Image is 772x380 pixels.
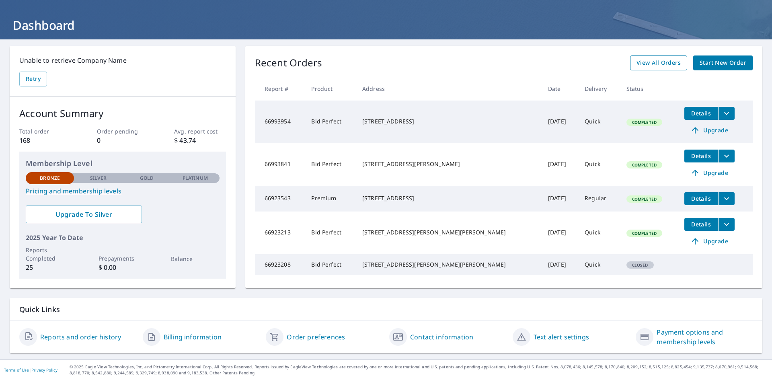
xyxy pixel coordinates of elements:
[31,367,57,373] a: Privacy Policy
[362,117,535,125] div: [STREET_ADDRESS]
[700,58,746,68] span: Start New Order
[26,263,74,272] p: 25
[534,332,589,342] a: Text alert settings
[684,218,718,231] button: detailsBtn-66923213
[19,127,71,136] p: Total order
[183,175,208,182] p: Platinum
[362,228,535,236] div: [STREET_ADDRESS][PERSON_NAME][PERSON_NAME]
[542,254,578,275] td: [DATE]
[693,55,753,70] a: Start New Order
[620,77,678,101] th: Status
[542,77,578,101] th: Date
[627,196,661,202] span: Completed
[362,160,535,168] div: [STREET_ADDRESS][PERSON_NAME]
[174,127,226,136] p: Avg. report cost
[305,212,356,254] td: Bid Perfect
[19,106,226,121] p: Account Summary
[718,150,735,162] button: filesDropdownBtn-66993841
[542,186,578,212] td: [DATE]
[305,254,356,275] td: Bid Perfect
[255,212,305,254] td: 66923213
[689,195,713,202] span: Details
[542,101,578,143] td: [DATE]
[684,150,718,162] button: detailsBtn-66993841
[718,218,735,231] button: filesDropdownBtn-66923213
[578,77,620,101] th: Delivery
[578,254,620,275] td: Quick
[542,212,578,254] td: [DATE]
[362,261,535,269] div: [STREET_ADDRESS][PERSON_NAME][PERSON_NAME]
[99,263,147,272] p: $ 0.00
[97,136,148,145] p: 0
[255,143,305,186] td: 66993841
[627,119,661,125] span: Completed
[305,101,356,143] td: Bid Perfect
[689,109,713,117] span: Details
[10,17,762,33] h1: Dashboard
[684,192,718,205] button: detailsBtn-66923543
[684,166,735,179] a: Upgrade
[26,158,220,169] p: Membership Level
[305,77,356,101] th: Product
[689,152,713,160] span: Details
[19,55,226,65] p: Unable to retrieve Company Name
[657,327,753,347] a: Payment options and membership levels
[630,55,687,70] a: View All Orders
[362,194,535,202] div: [STREET_ADDRESS]
[718,107,735,120] button: filesDropdownBtn-66993954
[287,332,345,342] a: Order preferences
[578,101,620,143] td: Quick
[689,220,713,228] span: Details
[305,143,356,186] td: Bid Perfect
[305,186,356,212] td: Premium
[542,143,578,186] td: [DATE]
[684,235,735,248] a: Upgrade
[255,101,305,143] td: 66993954
[255,254,305,275] td: 66923208
[19,72,47,86] button: Retry
[97,127,148,136] p: Order pending
[255,77,305,101] th: Report #
[174,136,226,145] p: $ 43.74
[578,186,620,212] td: Regular
[627,262,653,268] span: Closed
[689,168,730,178] span: Upgrade
[90,175,107,182] p: Silver
[684,124,735,137] a: Upgrade
[4,368,57,372] p: |
[410,332,473,342] a: Contact information
[26,246,74,263] p: Reports Completed
[19,304,753,314] p: Quick Links
[684,107,718,120] button: detailsBtn-66993954
[19,136,71,145] p: 168
[26,233,220,242] p: 2025 Year To Date
[578,212,620,254] td: Quick
[578,143,620,186] td: Quick
[26,186,220,196] a: Pricing and membership levels
[689,125,730,135] span: Upgrade
[171,255,219,263] p: Balance
[718,192,735,205] button: filesDropdownBtn-66923543
[40,175,60,182] p: Bronze
[70,364,768,376] p: © 2025 Eagle View Technologies, Inc. and Pictometry International Corp. All Rights Reserved. Repo...
[99,254,147,263] p: Prepayments
[164,332,222,342] a: Billing information
[26,74,41,84] span: Retry
[26,205,142,223] a: Upgrade To Silver
[4,367,29,373] a: Terms of Use
[689,236,730,246] span: Upgrade
[255,55,322,70] p: Recent Orders
[255,186,305,212] td: 66923543
[627,230,661,236] span: Completed
[40,332,121,342] a: Reports and order history
[636,58,681,68] span: View All Orders
[356,77,542,101] th: Address
[140,175,154,182] p: Gold
[627,162,661,168] span: Completed
[32,210,136,219] span: Upgrade To Silver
